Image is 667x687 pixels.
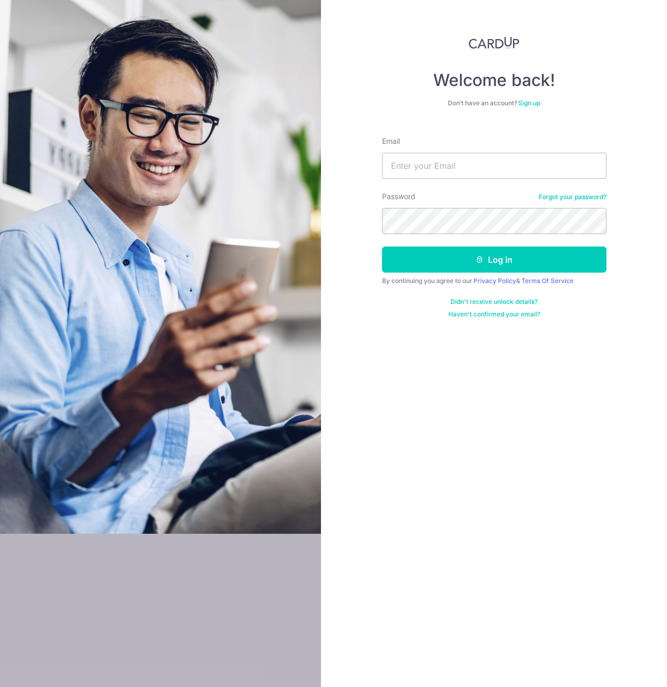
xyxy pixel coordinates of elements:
[382,99,606,107] div: Don’t have an account?
[518,99,540,107] a: Sign up
[473,277,516,285] a: Privacy Policy
[448,310,540,318] a: Haven't confirmed your email?
[382,70,606,91] h4: Welcome back!
[382,277,606,285] div: By continuing you agree to our &
[382,191,415,202] label: Password
[450,298,538,306] a: Didn't receive unlock details?
[539,193,606,201] a: Forgot your password?
[521,277,574,285] a: Terms Of Service
[382,136,400,146] label: Email
[469,36,520,49] img: CardUp Logo
[382,247,606,273] button: Log in
[382,153,606,179] input: Enter your Email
